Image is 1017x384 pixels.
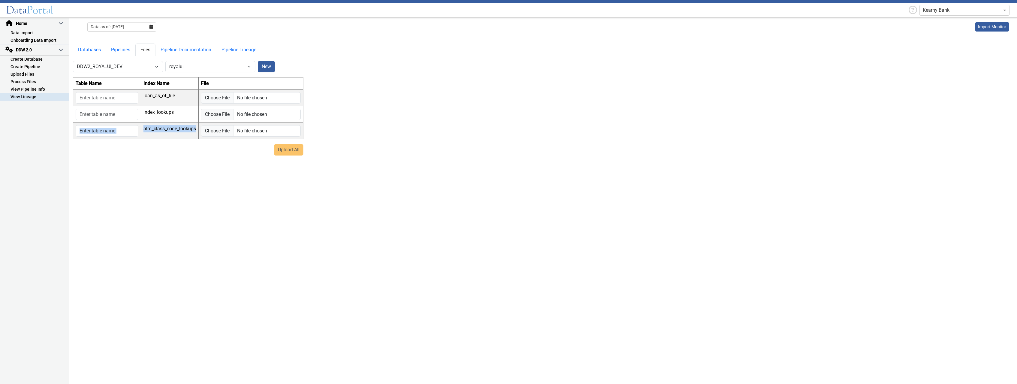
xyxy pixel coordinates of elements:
[27,4,53,17] span: Portal
[76,92,138,104] input: Enter table name
[141,77,199,89] th: Index Name
[216,44,261,56] a: Pipeline Lineage
[76,125,138,137] input: Enter table name
[106,44,135,56] a: Pipelines
[155,44,216,56] a: Pipeline Documentation
[6,4,27,17] span: Data
[73,77,141,89] th: Table Name
[906,5,919,16] div: Help
[919,5,1009,16] ng-select: Kearny Bank
[15,47,59,53] span: DDW 2.0
[141,89,199,106] td: loan_as_of_file
[975,22,1009,32] a: This is available for Darling Employees only
[141,122,199,139] td: alm_class_code_lookups
[141,106,199,122] td: index_lookups
[199,77,303,89] th: File
[258,61,275,72] button: New
[76,109,138,120] input: Enter table name
[15,20,59,27] span: Home
[73,44,106,56] a: Databases
[135,44,155,56] a: Files
[91,24,124,30] span: Data as of: [DATE]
